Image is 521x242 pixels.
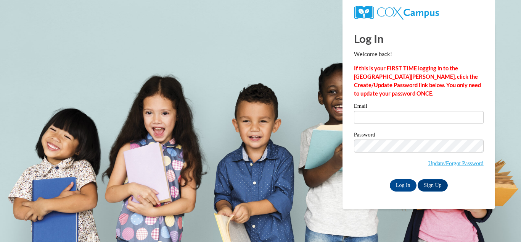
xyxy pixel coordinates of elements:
[354,31,484,46] h1: Log In
[354,103,484,111] label: Email
[354,6,439,19] img: COX Campus
[354,50,484,58] p: Welcome back!
[354,132,484,140] label: Password
[354,65,481,97] strong: If this is your FIRST TIME logging in to the [GEOGRAPHIC_DATA][PERSON_NAME], click the Create/Upd...
[390,179,416,192] input: Log In
[354,9,439,15] a: COX Campus
[418,179,447,192] a: Sign Up
[428,160,484,166] a: Update/Forgot Password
